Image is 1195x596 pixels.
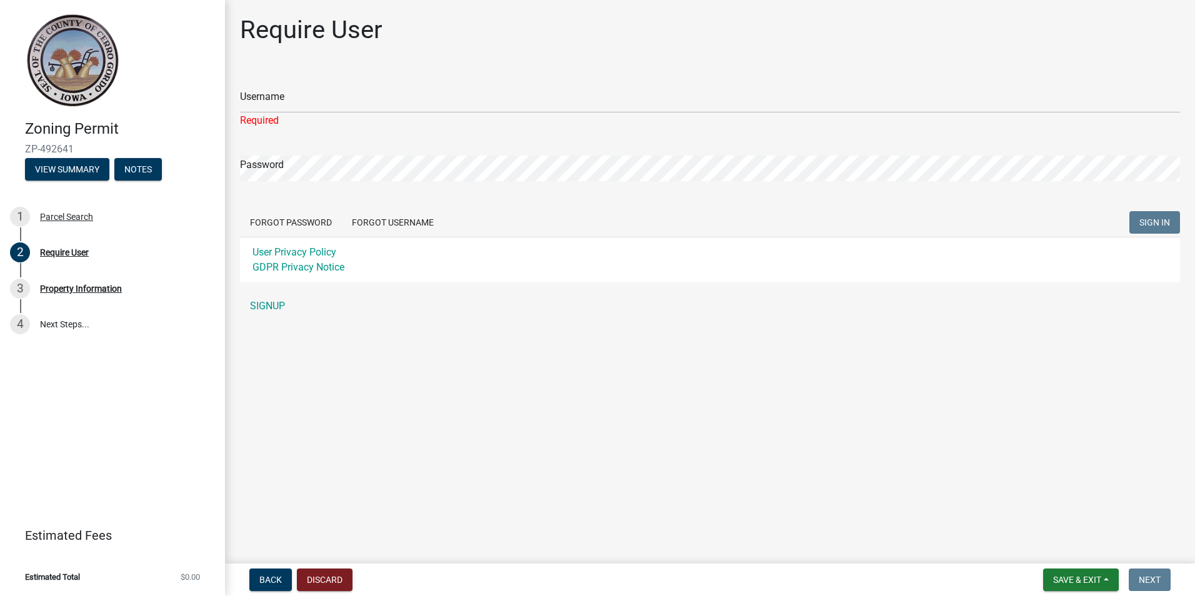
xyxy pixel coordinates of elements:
[240,113,1180,128] div: Required
[181,573,200,581] span: $0.00
[40,284,122,293] div: Property Information
[259,575,282,585] span: Back
[114,158,162,181] button: Notes
[249,569,292,591] button: Back
[114,165,162,175] wm-modal-confirm: Notes
[25,120,215,138] h4: Zoning Permit
[25,573,80,581] span: Estimated Total
[252,261,344,273] a: GDPR Privacy Notice
[25,143,200,155] span: ZP-492641
[240,211,342,234] button: Forgot Password
[40,248,89,257] div: Require User
[10,279,30,299] div: 3
[342,211,444,234] button: Forgot Username
[1139,575,1161,585] span: Next
[25,158,109,181] button: View Summary
[252,246,336,258] a: User Privacy Policy
[10,523,205,548] a: Estimated Fees
[25,165,109,175] wm-modal-confirm: Summary
[1129,569,1171,591] button: Next
[10,207,30,227] div: 1
[240,294,1180,319] a: SIGNUP
[10,314,30,334] div: 4
[1053,575,1101,585] span: Save & Exit
[40,212,93,221] div: Parcel Search
[25,13,119,107] img: Cerro Gordo County, Iowa
[10,242,30,262] div: 2
[240,15,382,45] h1: Require User
[1043,569,1119,591] button: Save & Exit
[297,569,352,591] button: Discard
[1139,217,1170,227] span: SIGN IN
[1129,211,1180,234] button: SIGN IN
